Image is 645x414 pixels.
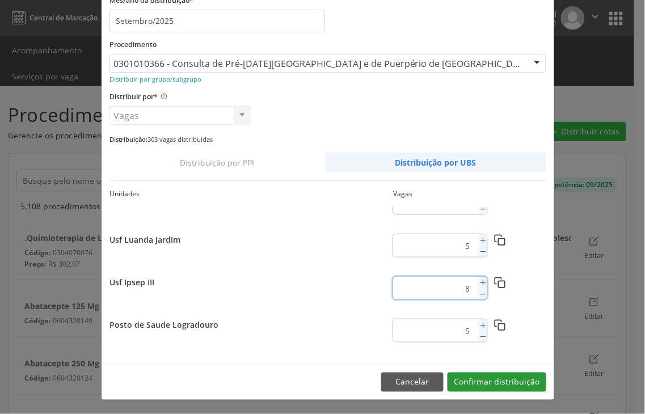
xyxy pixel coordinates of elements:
a: Distribuição por PPI [109,153,325,172]
div: Vagas [393,189,412,199]
a: Distribuição por UBS [325,153,547,172]
div: Usf Luanda Jardim [109,234,393,246]
small: 303 vagas distribuídas [109,135,213,143]
ion-icon: help circle outline [158,88,168,100]
div: Usf Ipsep III [109,276,393,288]
input: Selecione o mês/ano [109,10,325,32]
div: Posto de Saude Logradouro [109,319,393,331]
small: Distribuir por grupo/subgrupo [109,75,201,83]
button: Cancelar [381,373,444,392]
label: Distribuir por [109,88,158,106]
a: Distribuir por grupo/subgrupo [109,73,201,84]
label: Procedimento [109,36,157,54]
div: Unidades [109,189,393,199]
button: Confirmar distribuição [448,373,546,392]
span: 0301010366 - Consulta de Pré-[DATE][GEOGRAPHIC_DATA] e de Puerpério de [GEOGRAPHIC_DATA] [113,58,523,69]
span: Distribuição: [109,135,147,143]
